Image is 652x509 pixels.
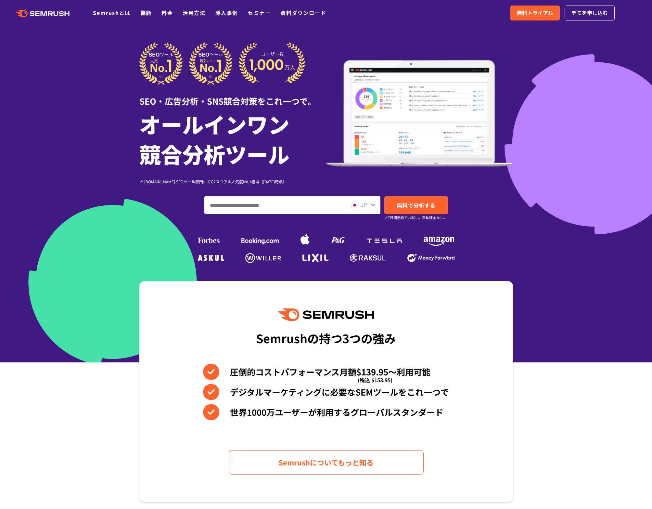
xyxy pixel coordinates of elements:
[229,450,424,475] a: Semrushについてもっと知る
[384,196,448,214] a: 無料で分析する
[140,9,152,17] a: 機能
[139,85,326,107] div: SEO・広告分析・SNS競合対策をこれ一つで。
[161,9,173,17] a: 料金
[203,384,449,400] li: デジタルマーケティングに必要なSEMツールをこれ一つで
[510,6,560,20] a: 無料トライアル
[571,9,608,17] span: デモを申し込む
[203,404,449,420] li: 世界1000万ユーザーが利用するグローバルスタンダード
[517,9,553,17] span: 無料トライアル
[205,196,345,214] input: ドメイン、キーワードまたはURLを入力してください
[361,201,367,208] span: JP
[215,9,238,17] a: 導入事例
[384,215,447,221] small: ※7日間無料でお試し。自動課金なし。
[248,9,271,17] a: セミナー
[139,109,326,169] h1: オールインワン 競合分析ツール
[278,457,374,468] span: Semrushについてもっと知る
[139,178,326,185] div: ※ [DOMAIN_NAME] SEOツール部門にてG2スコア＆人気度No.1獲得（[DATE]時点）
[397,201,435,209] span: 無料で分析する
[358,372,392,388] span: (税込 $153.95)
[565,6,615,20] a: デモを申し込む
[256,326,396,350] div: Semrushの持つ3つの強み
[280,9,326,17] a: 資料ダウンロード
[278,308,374,321] img: Semrush
[203,364,449,380] li: 圧倒的コストパフォーマンス月額$139.95〜利用可能
[183,9,205,17] a: 活用方法
[93,9,130,17] a: Semrushとは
